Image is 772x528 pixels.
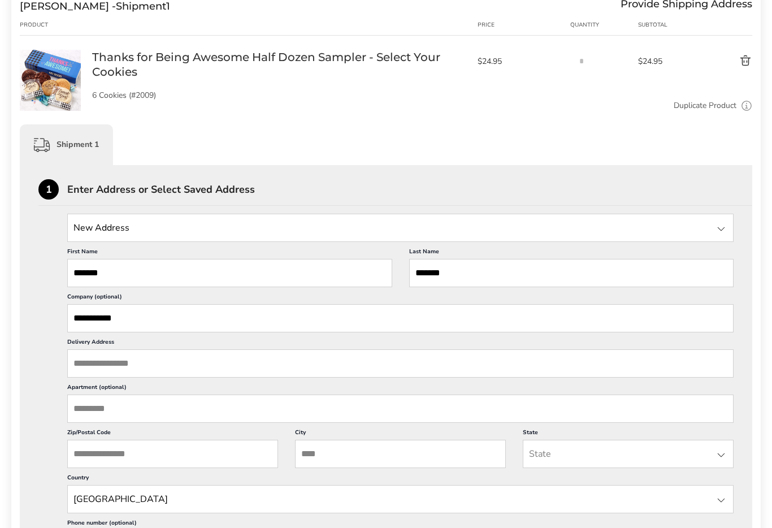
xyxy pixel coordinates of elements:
[523,440,734,468] input: State
[67,485,734,513] input: State
[67,184,752,194] div: Enter Address or Select Saved Address
[67,349,734,378] input: Delivery Address
[92,50,466,79] a: Thanks for Being Awesome Half Dozen Sampler - Select Your Cookies
[67,259,392,287] input: First Name
[67,429,278,440] label: Zip/Postal Code
[67,304,734,332] input: Company
[409,259,734,287] input: Last Name
[409,248,734,259] label: Last Name
[638,56,689,67] span: $24.95
[523,429,734,440] label: State
[478,56,565,67] span: $24.95
[570,50,593,72] input: Quantity input
[478,20,570,29] div: Price
[20,124,113,165] div: Shipment 1
[295,440,506,468] input: City
[638,20,689,29] div: Subtotal
[67,440,278,468] input: ZIP
[67,395,734,423] input: Apartment
[67,338,734,349] label: Delivery Address
[295,429,506,440] label: City
[20,49,81,60] a: Thanks for Being Awesome Half Dozen Sampler - Select Your Cookies
[67,383,734,395] label: Apartment (optional)
[38,179,59,200] div: 1
[67,214,734,242] input: State
[92,92,466,99] p: 6 Cookies (#2009)
[674,99,736,112] a: Duplicate Product
[20,20,92,29] div: Product
[690,54,752,68] button: Delete product
[570,20,638,29] div: Quantity
[20,50,81,111] img: Thanks for Being Awesome Half Dozen Sampler - Select Your Cookies
[67,474,734,485] label: Country
[67,293,734,304] label: Company (optional)
[67,248,392,259] label: First Name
